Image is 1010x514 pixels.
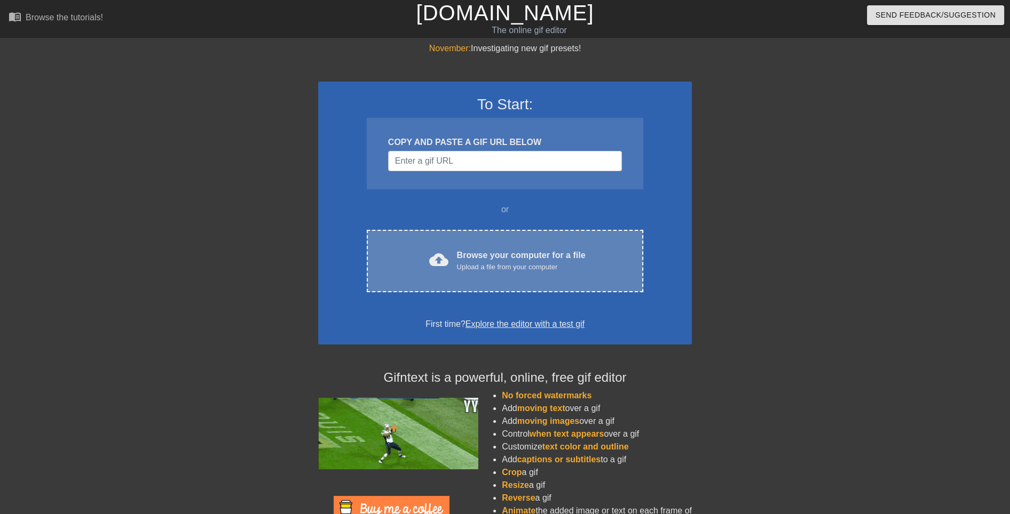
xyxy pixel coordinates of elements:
span: No forced watermarks [502,391,591,400]
h4: Gifntext is a powerful, online, free gif editor [318,370,692,385]
li: a gif [502,492,692,504]
a: [DOMAIN_NAME] [416,1,594,25]
img: football_small.gif [318,398,478,469]
span: Resize [502,480,529,489]
span: moving images [517,416,579,425]
span: Send Feedback/Suggestion [875,9,996,22]
div: Investigating new gif presets! [318,42,692,55]
div: Browse the tutorials! [26,13,103,22]
div: The online gif editor [342,24,717,37]
li: Control over a gif [502,428,692,440]
span: cloud_upload [429,250,448,269]
div: or [346,203,664,216]
span: moving text [517,404,565,413]
span: Crop [502,468,522,477]
input: Username [388,151,622,171]
span: November: [429,44,471,53]
div: First time? [332,318,678,331]
h3: To Start: [332,95,678,114]
button: Send Feedback/Suggestion [867,5,1004,25]
span: text color and outline [542,442,629,451]
li: Add over a gif [502,415,692,428]
span: captions or subtitles [517,455,601,464]
div: Upload a file from your computer [457,262,586,272]
span: menu_book [9,10,21,23]
li: Customize [502,440,692,453]
li: a gif [502,466,692,479]
div: Browse your computer for a file [457,249,586,272]
a: Browse the tutorials! [9,10,103,27]
a: Explore the editor with a test gif [465,319,585,328]
span: when text appears [530,429,604,438]
span: Reverse [502,493,535,502]
div: COPY AND PASTE A GIF URL BELOW [388,136,622,149]
li: Add over a gif [502,402,692,415]
li: Add to a gif [502,453,692,466]
li: a gif [502,479,692,492]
